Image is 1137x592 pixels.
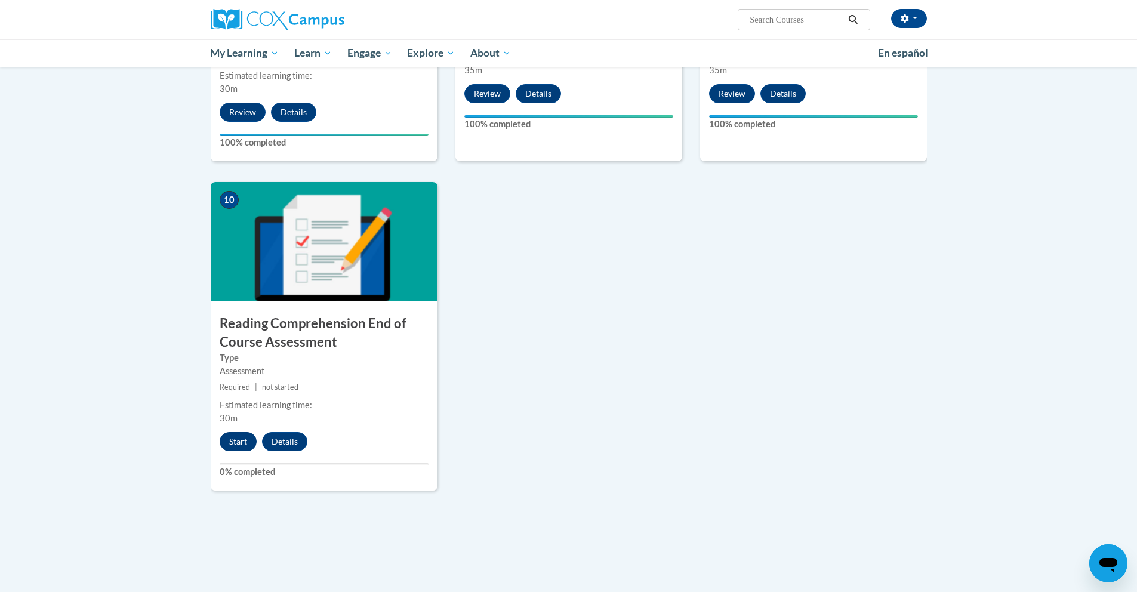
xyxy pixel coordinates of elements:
[193,39,945,67] div: Main menu
[709,115,918,118] div: Your progress
[220,383,250,391] span: Required
[220,84,238,94] span: 30m
[463,39,519,67] a: About
[220,432,257,451] button: Start
[399,39,463,67] a: Explore
[220,136,429,149] label: 100% completed
[464,65,482,75] span: 35m
[220,365,429,378] div: Assessment
[760,84,806,103] button: Details
[210,46,279,60] span: My Learning
[878,47,928,59] span: En español
[220,103,266,122] button: Review
[203,39,287,67] a: My Learning
[407,46,455,60] span: Explore
[464,84,510,103] button: Review
[262,432,307,451] button: Details
[262,383,298,391] span: not started
[347,46,392,60] span: Engage
[470,46,511,60] span: About
[464,118,673,131] label: 100% completed
[286,39,340,67] a: Learn
[220,465,429,479] label: 0% completed
[220,191,239,209] span: 10
[1089,544,1127,582] iframe: Button to launch messaging window
[294,46,332,60] span: Learn
[891,9,927,28] button: Account Settings
[220,69,429,82] div: Estimated learning time:
[255,383,257,391] span: |
[709,65,727,75] span: 35m
[464,115,673,118] div: Your progress
[516,84,561,103] button: Details
[340,39,400,67] a: Engage
[211,314,437,351] h3: Reading Comprehension End of Course Assessment
[211,9,437,30] a: Cox Campus
[870,41,936,66] a: En español
[220,399,429,412] div: Estimated learning time:
[844,13,862,27] button: Search
[220,351,429,365] label: Type
[271,103,316,122] button: Details
[709,118,918,131] label: 100% completed
[220,134,429,136] div: Your progress
[748,13,844,27] input: Search Courses
[211,9,344,30] img: Cox Campus
[709,84,755,103] button: Review
[220,413,238,423] span: 30m
[211,182,437,301] img: Course Image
